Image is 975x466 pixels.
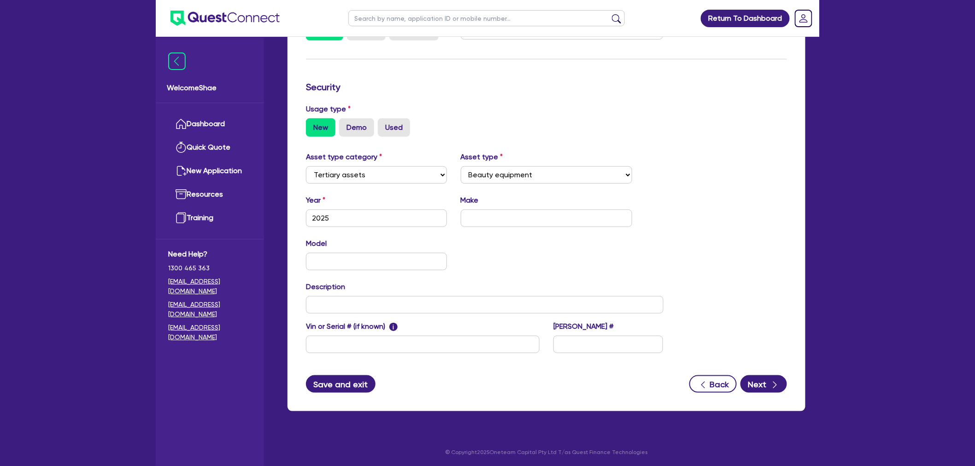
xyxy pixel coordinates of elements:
label: Demo [339,118,374,137]
label: Usage type [306,104,351,115]
span: Need Help? [168,249,252,260]
button: Back [689,375,737,393]
a: [EMAIL_ADDRESS][DOMAIN_NAME] [168,323,252,342]
button: Next [740,375,787,393]
label: Model [306,238,327,249]
a: [EMAIL_ADDRESS][DOMAIN_NAME] [168,277,252,296]
label: Used [378,118,410,137]
a: Return To Dashboard [701,10,790,27]
a: Quick Quote [168,136,252,159]
h3: Security [306,82,787,93]
a: Resources [168,183,252,206]
label: Description [306,281,345,292]
a: Dropdown toggle [792,6,816,30]
img: icon-menu-close [168,52,186,70]
a: Training [168,206,252,230]
input: Search by name, application ID or mobile number... [348,10,625,26]
label: Year [306,195,325,206]
img: quest-connect-logo-blue [170,11,280,26]
img: new-application [176,165,187,176]
a: New Application [168,159,252,183]
label: Make [461,195,479,206]
label: Vin or Serial # (if known) [306,321,398,332]
img: resources [176,189,187,200]
span: i [389,323,398,331]
span: 1300 465 363 [168,263,252,273]
label: Asset type category [306,151,382,163]
a: Dashboard [168,112,252,136]
button: Save and exit [306,375,376,393]
img: quick-quote [176,142,187,153]
label: New [306,118,335,137]
label: [PERSON_NAME] # [553,321,614,332]
img: training [176,212,187,223]
label: Asset type [461,151,503,163]
p: © Copyright 2025 Oneteam Capital Pty Ltd T/as Quest Finance Technologies [281,448,812,456]
span: Welcome Shae [167,82,253,93]
a: [EMAIL_ADDRESS][DOMAIN_NAME] [168,300,252,319]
